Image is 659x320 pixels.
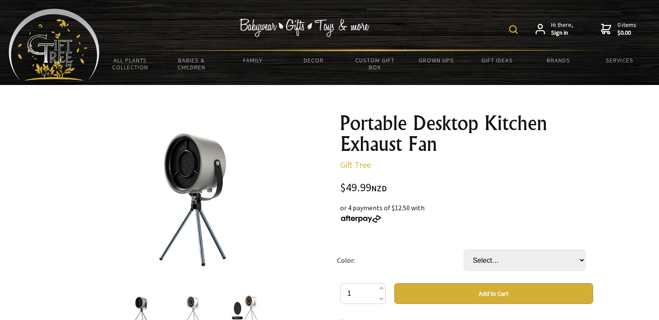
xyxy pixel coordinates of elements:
[340,113,593,154] h1: Portable Desktop Kitchen Exhaust Fan
[601,21,636,36] a: 0 items$0.00
[589,51,650,69] a: Services
[340,202,593,223] div: or 4 payments of $12.50 with
[617,21,636,36] span: 0 items
[240,19,370,37] img: Babywear - Gifts - Toys & more
[528,51,589,69] a: Brands
[536,21,573,36] a: Hi there,Sign in
[340,215,382,223] img: Afterpay
[467,51,528,69] a: Gift Ideas
[551,29,573,37] strong: Sign in
[283,51,344,69] a: Decor
[406,51,467,69] a: Grown Ups
[161,51,222,76] a: Babies & Children
[108,113,277,281] img: Portable Desktop Kitchen Exhaust Fan
[371,183,387,193] span: NZD
[222,51,283,69] a: Family
[9,9,100,81] img: Babyware - Gifts - Toys and more...
[551,21,573,36] span: Hi there,
[344,51,406,76] a: Custom Gift Box
[100,51,161,76] a: All Plants Collection
[340,159,371,170] a: Gift Tree
[394,283,593,304] button: Add to Cart
[340,182,593,194] div: $49.99
[509,25,518,34] img: product search
[617,29,636,37] strong: $0.00
[337,237,464,283] td: Color:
